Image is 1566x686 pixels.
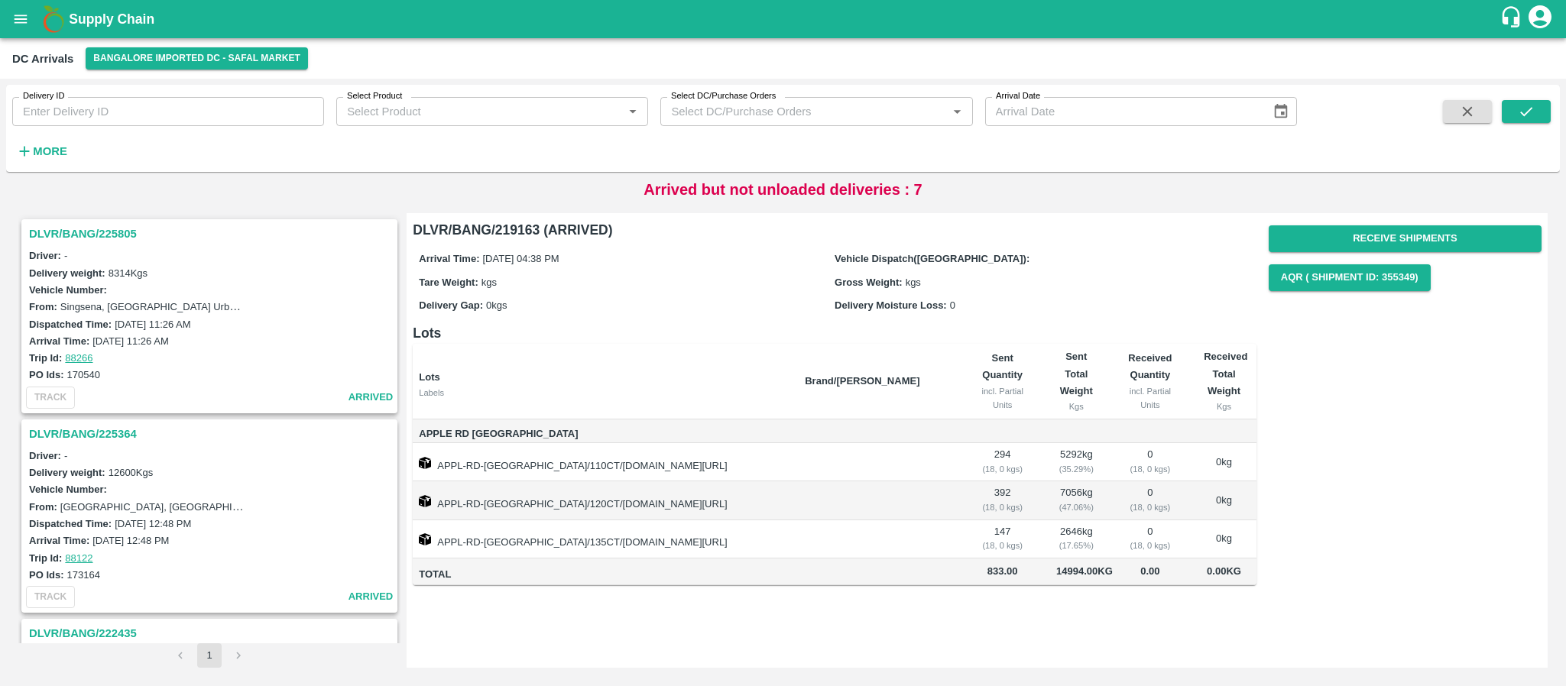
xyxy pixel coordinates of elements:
label: [DATE] 11:26 AM [92,335,168,347]
div: incl. Partial Units [973,384,1032,413]
div: ( 35.29 %) [1056,462,1097,476]
div: ( 18, 0 kgs) [1121,500,1180,514]
button: page 1 [197,643,222,668]
h3: DLVR/BANG/225364 [29,424,394,444]
td: 7056 kg [1044,481,1109,519]
div: ( 18, 0 kgs) [973,539,1032,552]
label: Vehicle Dispatch([GEOGRAPHIC_DATA]): [835,253,1029,264]
b: Sent Quantity [982,352,1023,380]
b: Sent Total Weight [1060,351,1093,396]
label: Delivery Gap: [419,299,483,311]
h6: Lots [413,322,1256,344]
label: Delivery weight: [29,267,105,279]
label: Delivery Moisture Loss: [835,299,947,311]
label: [DATE] 12:48 PM [92,535,169,546]
div: Kgs [1056,400,1097,413]
span: 833.00 [973,563,1032,581]
div: ( 18, 0 kgs) [1121,462,1180,476]
label: Arrival Time: [29,535,89,546]
td: 5292 kg [1044,443,1109,481]
label: Vehicle Number: [29,484,107,495]
td: 147 [961,520,1044,558]
button: open drawer [3,2,38,37]
label: Vehicle Number: [29,284,107,296]
div: ( 18, 0 kgs) [1121,539,1180,552]
span: 0.00 Kg [1207,565,1241,577]
span: - [64,250,67,261]
button: More [12,138,71,164]
label: Arrival Time: [419,253,479,264]
label: Gross Weight: [835,277,903,288]
span: 0.00 [1121,563,1180,581]
img: box [419,495,431,507]
span: Apple RD [GEOGRAPHIC_DATA] [419,426,793,443]
div: DC Arrivals [12,49,73,69]
label: Trip Id: [29,552,62,564]
label: Dispatched Time: [29,518,112,529]
b: Lots [419,371,439,383]
label: Select Product [347,90,402,102]
span: arrived [349,588,394,606]
td: APPL-RD-[GEOGRAPHIC_DATA]/135CT/[DOMAIN_NAME][URL] [413,520,793,558]
td: 294 [961,443,1044,481]
input: Arrival Date [985,97,1260,126]
label: Singsena, [GEOGRAPHIC_DATA] Urban, huskar, [GEOGRAPHIC_DATA] [60,300,384,312]
button: Select DC [86,47,308,70]
span: arrived [349,389,394,406]
td: 2646 kg [1044,520,1109,558]
span: 14994.00 Kg [1056,565,1113,577]
label: [DATE] 12:48 PM [115,518,191,529]
span: 0 kgs [486,299,507,311]
h6: DLVR/BANG/219163 (ARRIVED) [413,219,1256,241]
span: kgs [481,277,497,288]
td: APPL-RD-[GEOGRAPHIC_DATA]/120CT/[DOMAIN_NAME][URL] [413,481,793,519]
h3: DLVR/BANG/225805 [29,224,394,244]
nav: pagination navigation [166,643,253,668]
button: Open [947,102,967,121]
td: APPL-RD-[GEOGRAPHIC_DATA]/110CT/[DOMAIN_NAME][URL] [413,443,793,481]
div: ( 47.06 %) [1056,500,1097,514]
div: Kgs [1204,400,1244,413]
img: box [419,457,431,469]
label: Delivery ID [23,90,64,102]
b: Supply Chain [69,11,154,27]
button: Open [623,102,643,121]
td: 0 [1109,443,1192,481]
button: Choose date [1266,97,1295,126]
input: Select Product [341,102,618,121]
b: Received Total Weight [1204,351,1247,396]
label: 12600 Kgs [109,467,154,478]
span: 0 [950,299,955,311]
button: AQR ( Shipment Id: 355349) [1269,264,1431,291]
div: ( 18, 0 kgs) [973,462,1032,476]
img: box [419,533,431,545]
label: Arrival Date [996,90,1040,102]
td: 0 kg [1192,481,1256,519]
div: customer-support [1500,5,1526,33]
button: Receive Shipments [1269,225,1542,252]
label: 8314 Kgs [109,267,148,279]
span: - [64,450,67,461]
label: Select DC/Purchase Orders [671,90,776,102]
span: Total [419,566,793,584]
td: 0 kg [1192,520,1256,558]
label: PO Ids: [29,569,64,581]
label: 173164 [67,569,100,581]
label: PO Ids: [29,369,64,380]
a: Supply Chain [69,8,1500,30]
img: logo [38,4,69,34]
label: Driver: [29,250,61,261]
label: 170540 [67,369,100,380]
span: [DATE] 04:38 PM [483,253,559,264]
label: From: [29,301,57,312]
div: account of current user [1526,3,1554,35]
input: Enter Delivery ID [12,97,324,126]
span: kgs [906,277,921,288]
strong: More [33,145,67,157]
td: 0 [1109,520,1192,558]
label: Arrival Time: [29,335,89,347]
input: Select DC/Purchase Orders [665,102,922,121]
b: Brand/[PERSON_NAME] [805,375,919,387]
b: Received Quantity [1128,352,1172,380]
label: Delivery weight: [29,467,105,478]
